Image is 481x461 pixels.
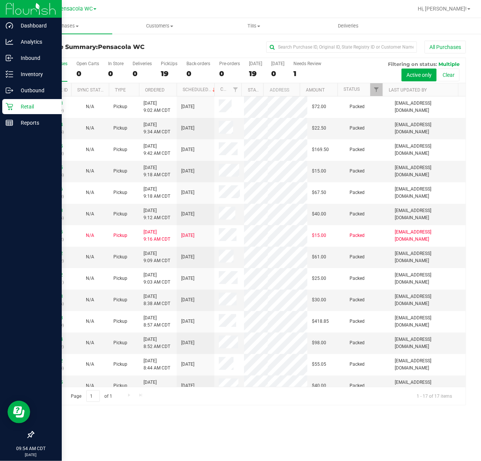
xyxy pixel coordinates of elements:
[181,125,194,132] span: [DATE]
[113,146,127,153] span: Pickup
[312,168,326,175] span: $15.00
[207,18,301,34] a: Tills
[145,87,165,93] a: Ordered
[113,189,127,196] span: Pickup
[350,232,365,239] span: Packed
[161,69,177,78] div: 19
[350,296,365,304] span: Packed
[181,275,194,282] span: [DATE]
[207,23,301,29] span: Tills
[312,125,326,132] span: $22.50
[306,87,325,93] a: Amount
[13,70,58,79] p: Inventory
[293,69,321,78] div: 1
[350,318,365,325] span: Packed
[113,253,127,261] span: Pickup
[181,168,194,175] span: [DATE]
[312,103,326,110] span: $72.00
[411,390,458,401] span: 1 - 17 of 17 items
[186,69,210,78] div: 0
[113,339,127,347] span: Pickup
[144,143,170,157] span: [DATE] 9:42 AM CDT
[344,87,360,92] a: Status
[271,61,284,66] div: [DATE]
[312,211,326,218] span: $40.00
[86,125,94,132] button: N/A
[219,69,240,78] div: 0
[395,186,461,200] span: [EMAIL_ADDRESS][DOMAIN_NAME]
[86,339,94,347] button: N/A
[113,23,206,29] span: Customers
[388,61,437,67] span: Filtering on status:
[181,146,194,153] span: [DATE]
[6,87,13,94] inline-svg: Outbound
[395,250,461,264] span: [EMAIL_ADDRESS][DOMAIN_NAME]
[395,272,461,286] span: [EMAIL_ADDRESS][DOMAIN_NAME]
[86,146,94,153] button: N/A
[144,164,170,179] span: [DATE] 9:18 AM CDT
[438,61,460,67] span: Multiple
[220,87,244,92] a: Customer
[6,103,13,110] inline-svg: Retail
[113,125,127,132] span: Pickup
[248,87,287,93] a: State Registry ID
[219,61,240,66] div: Pre-orders
[86,189,94,196] button: N/A
[108,69,124,78] div: 0
[86,211,94,218] button: N/A
[13,21,58,30] p: Dashboard
[266,41,417,53] input: Search Purchase ID, Original ID, State Registry ID or Customer Name...
[181,189,194,196] span: [DATE]
[350,211,365,218] span: Packed
[144,272,170,286] span: [DATE] 9:03 AM CDT
[112,18,206,34] a: Customers
[144,379,170,393] span: [DATE] 8:43 AM CDT
[249,61,262,66] div: [DATE]
[229,83,241,96] a: Filter
[86,103,94,110] button: N/A
[113,318,127,325] span: Pickup
[86,361,94,368] button: N/A
[76,69,99,78] div: 0
[350,339,365,347] span: Packed
[18,18,112,34] a: Purchases
[181,211,194,218] span: [DATE]
[98,43,145,50] span: Pensacola WC
[86,318,94,325] button: N/A
[13,53,58,63] p: Inbound
[133,61,152,66] div: Deliveries
[395,379,461,393] span: [EMAIL_ADDRESS][DOMAIN_NAME]
[395,314,461,329] span: [EMAIL_ADDRESS][DOMAIN_NAME]
[133,69,152,78] div: 0
[438,69,460,81] button: Clear
[395,121,461,136] span: [EMAIL_ADDRESS][DOMAIN_NAME]
[86,190,94,195] span: Not Applicable
[86,211,94,217] span: Not Applicable
[113,296,127,304] span: Pickup
[113,361,127,368] span: Pickup
[33,44,177,50] h3: Purchase Summary:
[6,54,13,62] inline-svg: Inbound
[144,336,170,350] span: [DATE] 8:52 AM CDT
[312,232,326,239] span: $15.00
[76,61,99,66] div: Open Carts
[350,189,365,196] span: Packed
[312,339,326,347] span: $98.00
[144,293,170,307] span: [DATE] 8:38 AM CDT
[183,87,217,92] a: Scheduled
[312,146,329,153] span: $169.50
[395,336,461,350] span: [EMAIL_ADDRESS][DOMAIN_NAME]
[395,164,461,179] span: [EMAIL_ADDRESS][DOMAIN_NAME]
[113,211,127,218] span: Pickup
[181,361,194,368] span: [DATE]
[395,143,461,157] span: [EMAIL_ADDRESS][DOMAIN_NAME]
[6,22,13,29] inline-svg: Dashboard
[86,383,94,388] span: Not Applicable
[418,6,467,12] span: Hi, [PERSON_NAME]!
[402,69,437,81] button: Active only
[86,168,94,174] span: Not Applicable
[86,104,94,109] span: Not Applicable
[312,253,326,261] span: $61.00
[113,103,127,110] span: Pickup
[86,125,94,131] span: Not Applicable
